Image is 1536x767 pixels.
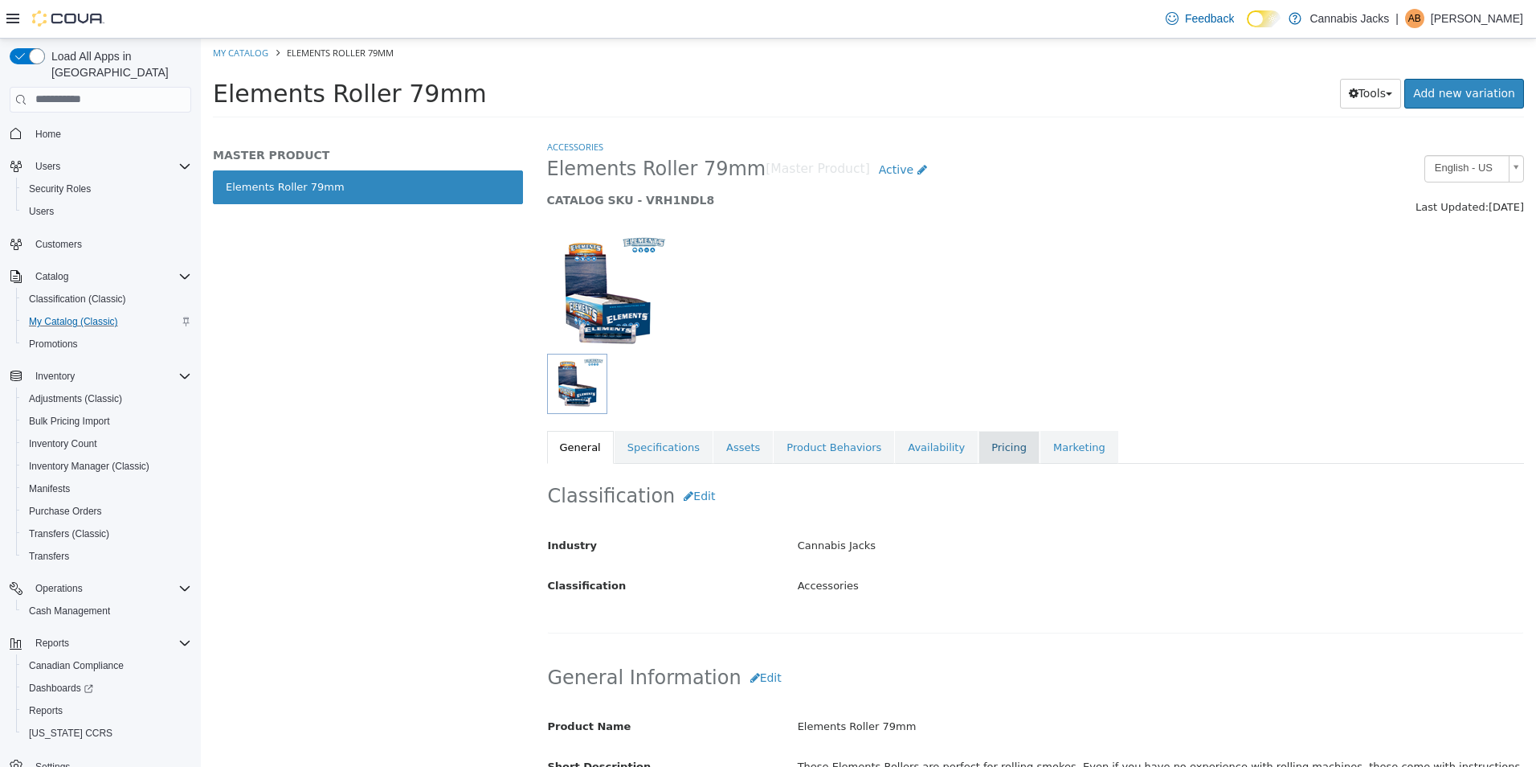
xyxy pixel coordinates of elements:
[3,265,198,288] button: Catalog
[29,157,191,176] span: Users
[29,415,110,428] span: Bulk Pricing Import
[22,289,191,309] span: Classification (Classic)
[1408,9,1421,28] span: AB
[585,494,1334,522] div: Cannabis Jacks
[12,109,322,124] h5: MASTER PRODUCT
[347,722,451,734] span: Short Description
[16,478,198,500] button: Manifests
[22,601,191,621] span: Cash Management
[1159,2,1240,35] a: Feedback
[16,410,198,433] button: Bulk Pricing Import
[22,479,76,498] a: Manifests
[29,505,102,518] span: Purchase Orders
[29,267,191,286] span: Catalog
[22,724,191,743] span: Washington CCRS
[3,365,198,388] button: Inventory
[16,455,198,478] button: Inventory Manager (Classic)
[12,8,67,20] a: My Catalog
[1215,162,1288,174] span: Last Updated:
[22,502,108,521] a: Purchase Orders
[1185,10,1234,27] span: Feedback
[35,370,75,383] span: Inventory
[29,579,89,598] button: Operations
[22,457,191,476] span: Inventory Manager (Classic)
[585,675,1334,703] div: Elements Roller 79mm
[35,128,61,141] span: Home
[35,238,82,251] span: Customers
[16,699,198,722] button: Reports
[29,634,191,653] span: Reports
[86,8,193,20] span: Elements Roller 79mm
[16,388,198,410] button: Adjustments (Classic)
[22,202,191,221] span: Users
[35,582,83,595] span: Operations
[22,389,129,408] a: Adjustments (Classic)
[22,457,156,476] a: Inventory Manager (Classic)
[1309,9,1389,28] p: Cannabis Jacks
[22,179,191,199] span: Security Roles
[29,527,109,540] span: Transfers (Classic)
[22,656,191,675] span: Canadian Compliance
[585,534,1334,562] div: Accessories
[22,412,191,431] span: Bulk Pricing Import
[16,523,198,545] button: Transfers (Classic)
[29,727,112,740] span: [US_STATE] CCRS
[1224,117,1301,142] span: English - US
[22,412,116,431] a: Bulk Pricing Import
[16,654,198,677] button: Canadian Compliance
[16,333,198,355] button: Promotions
[347,625,1323,654] h2: General Information
[22,547,191,566] span: Transfers
[585,715,1334,757] div: These Elements Rollers are perfect for rolling smokes. Even if you have no experience with rollin...
[1431,9,1523,28] p: [PERSON_NAME]
[29,205,54,218] span: Users
[346,392,413,426] a: General
[22,656,130,675] a: Canadian Compliance
[573,392,693,426] a: Product Behaviors
[16,433,198,455] button: Inventory Count
[3,632,198,654] button: Reports
[16,500,198,523] button: Purchase Orders
[22,334,191,354] span: Promotions
[22,312,125,331] a: My Catalog (Classic)
[346,195,467,315] img: 150
[1405,9,1424,28] div: Andrea Bortolussi
[3,577,198,600] button: Operations
[35,637,69,650] span: Reports
[16,200,198,223] button: Users
[1203,40,1323,70] a: Add new variation
[29,550,69,563] span: Transfers
[16,677,198,699] a: Dashboards
[35,270,68,283] span: Catalog
[22,502,191,521] span: Purchase Orders
[1247,10,1281,27] input: Dark Mode
[22,479,191,498] span: Manifests
[1247,27,1248,28] span: Dark Mode
[29,157,67,176] button: Users
[346,154,1073,169] h5: CATALOG SKU - VRH1NDL8
[29,367,191,386] span: Inventory
[29,183,91,195] span: Security Roles
[414,392,512,426] a: Specifications
[1395,9,1399,28] p: |
[1223,117,1323,144] a: English - US
[29,315,118,328] span: My Catalog (Classic)
[778,392,839,426] a: Pricing
[29,234,191,254] span: Customers
[29,235,88,254] a: Customers
[22,601,116,621] a: Cash Management
[16,600,198,622] button: Cash Management
[29,267,75,286] button: Catalog
[29,579,191,598] span: Operations
[1288,162,1323,174] span: [DATE]
[22,547,76,566] a: Transfers
[678,125,713,137] span: Active
[22,334,84,354] a: Promotions
[12,132,322,166] a: Elements Roller 79mm
[16,545,198,568] button: Transfers
[29,392,122,405] span: Adjustments (Classic)
[22,389,191,408] span: Adjustments (Classic)
[694,392,777,426] a: Availability
[22,312,191,331] span: My Catalog (Classic)
[29,460,149,473] span: Inventory Manager (Classic)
